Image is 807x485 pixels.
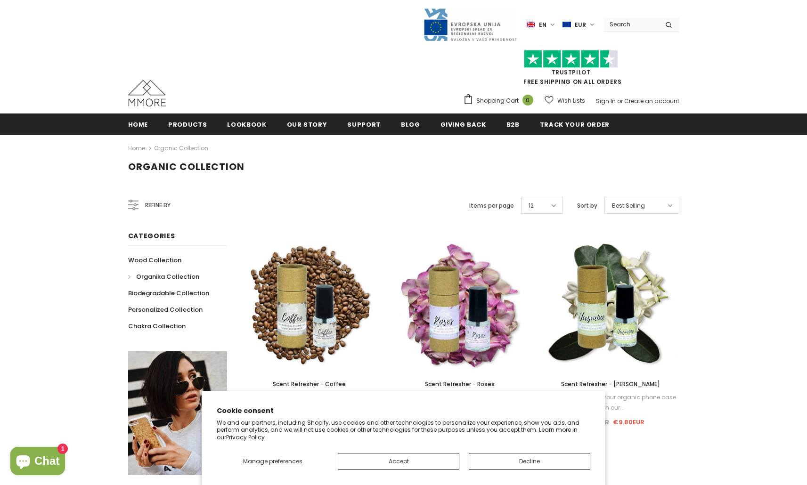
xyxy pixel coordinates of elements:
[128,80,166,106] img: MMORE Cases
[604,17,658,31] input: Search Site
[128,256,181,265] span: Wood Collection
[577,201,597,210] label: Sort by
[522,95,533,105] span: 0
[128,301,203,318] a: Personalized Collection
[440,113,486,135] a: Giving back
[243,457,302,465] span: Manage preferences
[617,97,623,105] span: or
[347,113,381,135] a: support
[128,143,145,154] a: Home
[128,285,209,301] a: Biodegradable Collection
[168,113,207,135] a: Products
[338,453,459,470] button: Accept
[577,418,609,427] span: €11.90EUR
[624,97,679,105] a: Create an account
[613,418,644,427] span: €9.80EUR
[463,94,538,108] a: Shopping Cart 0
[128,252,181,268] a: Wood Collection
[227,113,266,135] a: Lookbook
[545,92,585,109] a: Wish Lists
[145,200,171,210] span: Refine by
[612,201,645,210] span: Best Selling
[506,120,520,129] span: B2B
[539,20,546,30] span: en
[241,379,378,389] a: Scent Refresher - Coffee
[561,380,660,388] span: Scent Refresher - [PERSON_NAME]
[401,120,420,129] span: Blog
[128,318,186,334] a: Chakra Collection
[575,20,586,30] span: EUR
[154,144,208,152] a: Organic Collection
[128,289,209,298] span: Biodegradable Collection
[425,380,495,388] span: Scent Refresher - Roses
[542,379,679,389] a: Scent Refresher - [PERSON_NAME]
[557,96,585,105] span: Wish Lists
[128,120,148,129] span: Home
[542,392,679,413] div: Refresh the scent of your organic phone case with our...
[217,406,590,416] h2: Cookie consent
[423,20,517,28] a: Javni Razpis
[128,113,148,135] a: Home
[128,268,199,285] a: Organika Collection
[423,8,517,42] img: Javni Razpis
[463,54,679,86] span: FREE SHIPPING ON ALL ORDERS
[552,68,591,76] a: Trustpilot
[347,120,381,129] span: support
[226,433,265,441] a: Privacy Policy
[287,113,327,135] a: Our Story
[506,113,520,135] a: B2B
[128,231,175,241] span: Categories
[8,447,68,477] inbox-online-store-chat: Shopify online store chat
[287,120,327,129] span: Our Story
[128,160,245,173] span: Organic Collection
[440,120,486,129] span: Giving back
[128,305,203,314] span: Personalized Collection
[476,96,519,105] span: Shopping Cart
[227,120,266,129] span: Lookbook
[391,379,528,389] a: Scent Refresher - Roses
[540,120,610,129] span: Track your order
[128,322,186,331] span: Chakra Collection
[524,50,618,68] img: Trust Pilot Stars
[217,453,328,470] button: Manage preferences
[529,201,534,210] span: 12
[596,97,616,105] a: Sign In
[401,113,420,135] a: Blog
[469,201,514,210] label: Items per page
[527,21,535,29] img: i-lang-1.png
[217,419,590,441] p: We and our partners, including Shopify, use cookies and other technologies to personalize your ex...
[136,272,199,281] span: Organika Collection
[273,380,346,388] span: Scent Refresher - Coffee
[469,453,590,470] button: Decline
[540,113,610,135] a: Track your order
[168,120,207,129] span: Products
